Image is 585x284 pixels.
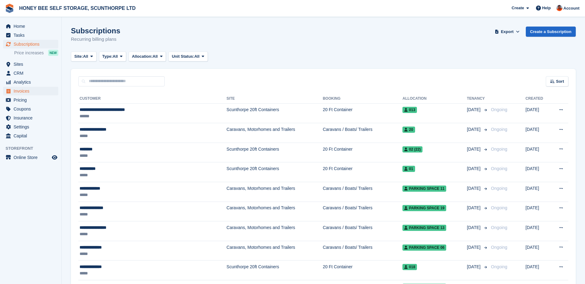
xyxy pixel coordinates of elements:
span: Create [512,5,524,11]
td: 20 Ft Container [323,162,403,182]
img: stora-icon-8386f47178a22dfd0bd8f6a31ec36ba5ce8667c1dd55bd0f319d3a0aa187defe.svg [5,4,14,13]
button: Type: All [99,52,126,62]
span: Export [501,29,513,35]
span: Home [14,22,51,31]
span: Ongoing [491,245,507,250]
div: NEW [48,50,58,56]
span: Subscriptions [14,40,51,48]
a: menu [3,69,58,77]
span: Invoices [14,87,51,95]
span: [DATE] [467,244,482,251]
th: Tenancy [467,94,488,104]
td: [DATE] [525,103,550,123]
a: menu [3,123,58,131]
span: All [113,53,118,60]
td: [DATE] [525,143,550,162]
span: Type: [102,53,113,60]
td: 20 Ft Container [323,261,403,280]
span: Coupons [14,105,51,113]
button: Export [494,27,521,37]
td: Caravans / Boats/ Trailers [323,221,403,241]
span: [DATE] [467,165,482,172]
span: 01 [402,166,415,172]
span: Ongoing [491,127,507,132]
span: [DATE] [467,126,482,133]
span: Insurance [14,114,51,122]
span: Price increases [14,50,44,56]
td: Caravans / Boats/ Trailers [323,123,403,143]
td: [DATE] [525,202,550,221]
span: Parking space 06 [402,244,446,251]
span: Parking space 11 [402,186,446,192]
td: Scunthorpe 20ft Containers [227,103,323,123]
a: Price increases NEW [14,49,58,56]
td: Scunthorpe 20ft Containers [227,143,323,162]
span: Tasks [14,31,51,40]
span: All [194,53,200,60]
span: CRM [14,69,51,77]
span: [DATE] [467,146,482,152]
span: Ongoing [491,225,507,230]
button: Allocation: All [129,52,166,62]
span: Settings [14,123,51,131]
a: menu [3,105,58,113]
a: Create a Subscription [526,27,576,37]
a: menu [3,78,58,86]
span: Unit Status: [172,53,194,60]
span: 013 [402,107,417,113]
span: 018 [402,264,417,270]
td: [DATE] [525,261,550,280]
span: Parking space 13 [402,225,446,231]
a: menu [3,114,58,122]
a: menu [3,40,58,48]
th: Created [525,94,550,104]
td: [DATE] [525,182,550,202]
td: Scunthorpe 20ft Containers [227,261,323,280]
a: menu [3,60,58,69]
span: Analytics [14,78,51,86]
span: Pricing [14,96,51,104]
th: Customer [78,94,227,104]
a: menu [3,153,58,162]
td: Caravans / Boats/ Trailers [323,182,403,202]
button: Unit Status: All [168,52,208,62]
td: Caravans / Boats/ Trailers [323,202,403,221]
td: Scunthorpe 20ft Containers [227,162,323,182]
span: [DATE] [467,106,482,113]
td: [DATE] [525,241,550,261]
span: Sort [556,78,564,85]
span: 20 [402,127,415,133]
th: Site [227,94,323,104]
span: Sites [14,60,51,69]
span: Ongoing [491,147,507,152]
h1: Subscriptions [71,27,120,35]
p: Recurring billing plans [71,36,120,43]
td: Caravans / Boats/ Trailers [323,241,403,261]
td: Caravans, Motorhomes and Trailers [227,182,323,202]
td: 20 Ft Container [323,143,403,162]
span: Site: [74,53,83,60]
td: [DATE] [525,123,550,143]
a: menu [3,22,58,31]
span: [DATE] [467,185,482,192]
th: Booking [323,94,403,104]
td: [DATE] [525,162,550,182]
a: menu [3,31,58,40]
span: Parking Space 19 [402,205,446,211]
button: Site: All [71,52,97,62]
span: Storefront [6,145,61,152]
td: Caravans, Motorhomes and Trailers [227,221,323,241]
span: Capital [14,132,51,140]
span: [DATE] [467,224,482,231]
td: 20 Ft Container [323,103,403,123]
a: menu [3,87,58,95]
span: Ongoing [491,166,507,171]
td: Caravans, Motorhomes and Trailers [227,202,323,221]
th: Allocation [402,94,467,104]
a: HONEY BEE SELF STORAGE, SCUNTHORPE LTD [17,3,138,13]
td: [DATE] [525,221,550,241]
span: All [83,53,88,60]
td: Caravans, Motorhomes and Trailers [227,123,323,143]
span: [DATE] [467,205,482,211]
td: Caravans, Motorhomes and Trailers [227,241,323,261]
